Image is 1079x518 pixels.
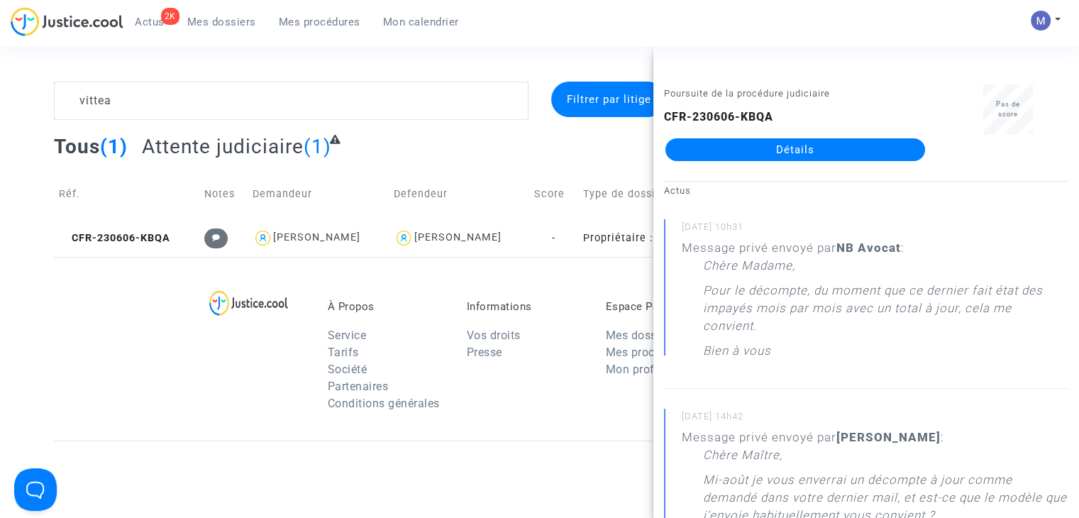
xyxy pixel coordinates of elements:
[248,169,389,219] td: Demandeur
[682,239,1068,367] div: Message privé envoyé par :
[328,300,446,313] p: À Propos
[467,346,502,359] a: Presse
[100,135,128,158] span: (1)
[703,257,795,282] p: Chère Madame,
[383,16,459,28] span: Mon calendrier
[328,380,389,393] a: Partenaires
[578,219,748,257] td: Propriétaire : Loyers impayés/Charges impayées
[703,446,782,471] p: Chère Maître,
[123,11,176,33] a: 2KActus
[54,135,100,158] span: Tous
[682,221,1068,239] small: [DATE] 10h31
[552,232,555,244] span: -
[135,16,165,28] span: Actus
[566,93,651,106] span: Filtrer par litige
[394,228,414,248] img: icon-user.svg
[836,241,901,255] b: NB Avocat
[273,231,360,243] div: [PERSON_NAME]
[209,290,288,316] img: logo-lg.svg
[372,11,470,33] a: Mon calendrier
[606,300,724,313] p: Espace Personnel
[664,185,691,196] small: Actus
[187,16,256,28] span: Mes dossiers
[161,8,179,25] div: 2K
[328,363,367,376] a: Société
[529,169,577,219] td: Score
[267,11,372,33] a: Mes procédures
[682,410,1068,429] small: [DATE] 14h42
[703,282,1068,342] p: Pour le décompte, du moment que ce dernier fait état des impayés mois par mois avec un total à jo...
[606,346,690,359] a: Mes procédures
[328,346,359,359] a: Tarifs
[328,329,367,342] a: Service
[199,169,248,219] td: Notes
[176,11,267,33] a: Mes dossiers
[664,110,773,123] b: CFR-230606-KBQA
[54,169,199,219] td: Réf.
[703,342,771,367] p: Bien à vous
[1031,11,1051,31] img: AAcHTtesyyZjLYJxzrkRG5BOJsapQ6nO-85ChvdZAQ62n80C=s96-c
[328,397,440,410] a: Conditions générales
[578,169,748,219] td: Type de dossier
[467,300,585,313] p: Informations
[664,88,830,99] small: Poursuite de la procédure judiciaire
[142,135,304,158] span: Attente judiciaire
[467,329,521,342] a: Vos droits
[389,169,530,219] td: Defendeur
[665,138,925,161] a: Détails
[414,231,501,243] div: [PERSON_NAME]
[253,228,273,248] img: icon-user.svg
[59,232,170,244] span: CFR-230606-KBQA
[606,329,676,342] a: Mes dossiers
[11,7,123,36] img: jc-logo.svg
[996,100,1020,118] span: Pas de score
[14,468,57,511] iframe: Help Scout Beacon - Open
[279,16,360,28] span: Mes procédures
[836,430,941,444] b: [PERSON_NAME]
[304,135,331,158] span: (1)
[606,363,661,376] a: Mon profil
